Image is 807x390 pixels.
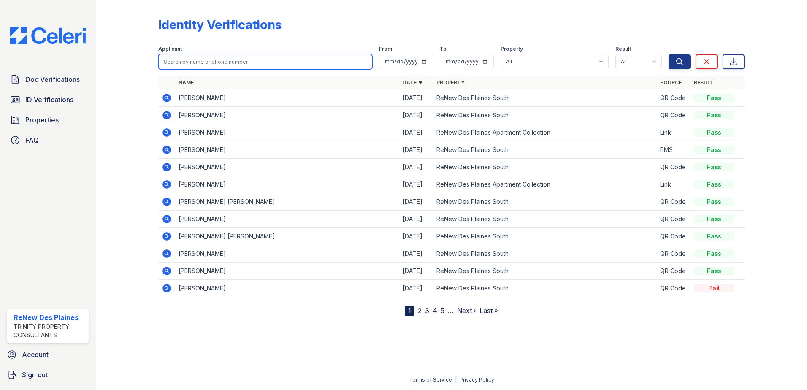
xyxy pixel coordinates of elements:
[22,349,49,360] span: Account
[399,245,433,263] td: [DATE]
[399,228,433,245] td: [DATE]
[657,176,691,193] td: Link
[25,74,80,84] span: Doc Verifications
[175,211,399,228] td: [PERSON_NAME]
[441,306,444,315] a: 5
[175,89,399,107] td: [PERSON_NAME]
[158,46,182,52] label: Applicant
[455,376,457,383] div: |
[694,163,734,171] div: Pass
[615,46,631,52] label: Result
[175,107,399,124] td: [PERSON_NAME]
[433,159,657,176] td: ReNew Des Plaines South
[399,141,433,159] td: [DATE]
[694,249,734,258] div: Pass
[175,193,399,211] td: [PERSON_NAME] [PERSON_NAME]
[433,306,437,315] a: 4
[479,306,498,315] a: Last »
[403,79,423,86] a: Date ▼
[399,124,433,141] td: [DATE]
[694,111,734,119] div: Pass
[657,280,691,297] td: QR Code
[433,141,657,159] td: ReNew Des Plaines South
[433,280,657,297] td: ReNew Des Plaines South
[657,124,691,141] td: Link
[175,228,399,245] td: [PERSON_NAME] [PERSON_NAME]
[460,376,494,383] a: Privacy Policy
[7,111,89,128] a: Properties
[175,176,399,193] td: [PERSON_NAME]
[433,89,657,107] td: ReNew Des Plaines South
[399,107,433,124] td: [DATE]
[440,46,447,52] label: To
[418,306,422,315] a: 2
[694,284,734,292] div: Fail
[3,366,92,383] a: Sign out
[22,370,48,380] span: Sign out
[425,306,429,315] a: 3
[399,211,433,228] td: [DATE]
[433,124,657,141] td: ReNew Des Plaines Apartment Collection
[25,95,73,105] span: ID Verifications
[399,193,433,211] td: [DATE]
[657,159,691,176] td: QR Code
[179,79,194,86] a: Name
[399,280,433,297] td: [DATE]
[657,193,691,211] td: QR Code
[501,46,523,52] label: Property
[399,89,433,107] td: [DATE]
[694,267,734,275] div: Pass
[436,79,465,86] a: Property
[7,71,89,88] a: Doc Verifications
[175,159,399,176] td: [PERSON_NAME]
[175,141,399,159] td: [PERSON_NAME]
[399,159,433,176] td: [DATE]
[660,79,682,86] a: Source
[448,306,454,316] span: …
[3,346,92,363] a: Account
[433,263,657,280] td: ReNew Des Plaines South
[457,306,476,315] a: Next ›
[7,91,89,108] a: ID Verifications
[175,245,399,263] td: [PERSON_NAME]
[694,198,734,206] div: Pass
[379,46,392,52] label: From
[433,211,657,228] td: ReNew Des Plaines South
[694,128,734,137] div: Pass
[657,263,691,280] td: QR Code
[399,263,433,280] td: [DATE]
[694,232,734,241] div: Pass
[657,228,691,245] td: QR Code
[657,141,691,159] td: PMS
[409,376,452,383] a: Terms of Service
[25,115,59,125] span: Properties
[14,322,86,339] div: Trinity Property Consultants
[175,124,399,141] td: [PERSON_NAME]
[405,306,414,316] div: 1
[25,135,39,145] span: FAQ
[433,228,657,245] td: ReNew Des Plaines South
[175,280,399,297] td: [PERSON_NAME]
[399,176,433,193] td: [DATE]
[694,180,734,189] div: Pass
[694,94,734,102] div: Pass
[7,132,89,149] a: FAQ
[175,263,399,280] td: [PERSON_NAME]
[433,107,657,124] td: ReNew Des Plaines South
[694,215,734,223] div: Pass
[694,79,714,86] a: Result
[14,312,86,322] div: ReNew Des Plaines
[158,54,372,69] input: Search by name or phone number
[657,211,691,228] td: QR Code
[433,193,657,211] td: ReNew Des Plaines South
[657,89,691,107] td: QR Code
[158,17,282,32] div: Identity Verifications
[433,176,657,193] td: ReNew Des Plaines Apartment Collection
[433,245,657,263] td: ReNew Des Plaines South
[657,245,691,263] td: QR Code
[657,107,691,124] td: QR Code
[3,27,92,44] img: CE_Logo_Blue-a8612792a0a2168367f1c8372b55b34899dd931a85d93a1a3d3e32e68fde9ad4.png
[694,146,734,154] div: Pass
